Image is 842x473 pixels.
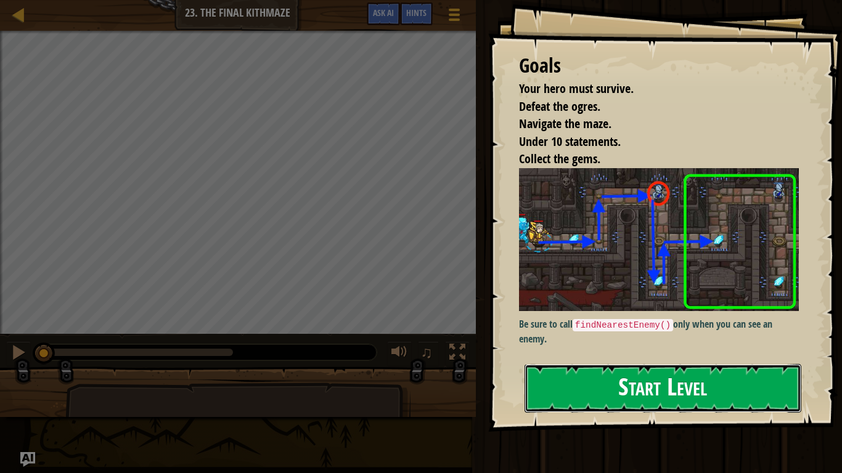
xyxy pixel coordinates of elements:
[519,133,621,150] span: Under 10 statements.
[504,133,796,151] li: Under 10 statements.
[519,168,799,311] img: The final kithmaze
[519,150,600,167] span: Collect the gems.
[420,343,433,362] span: ♫
[6,341,31,366] button: Ctrl + P: Pause
[20,452,35,467] button: Ask AI
[367,2,400,25] button: Ask AI
[519,115,611,132] span: Navigate the maze.
[387,341,412,366] button: Adjust volume
[519,98,600,115] span: Defeat the ogres.
[504,115,796,133] li: Navigate the maze.
[418,341,439,366] button: ♫
[504,150,796,168] li: Collect the gems.
[573,319,673,331] code: findNearestEnemy()
[519,317,799,346] p: Be sure to call only when you can see an enemy.
[406,7,427,18] span: Hints
[519,80,634,97] span: Your hero must survive.
[373,7,394,18] span: Ask AI
[445,341,470,366] button: Toggle fullscreen
[525,364,801,413] button: Start Level
[439,2,470,31] button: Show game menu
[504,98,796,116] li: Defeat the ogres.
[504,80,796,98] li: Your hero must survive.
[519,52,799,80] div: Goals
